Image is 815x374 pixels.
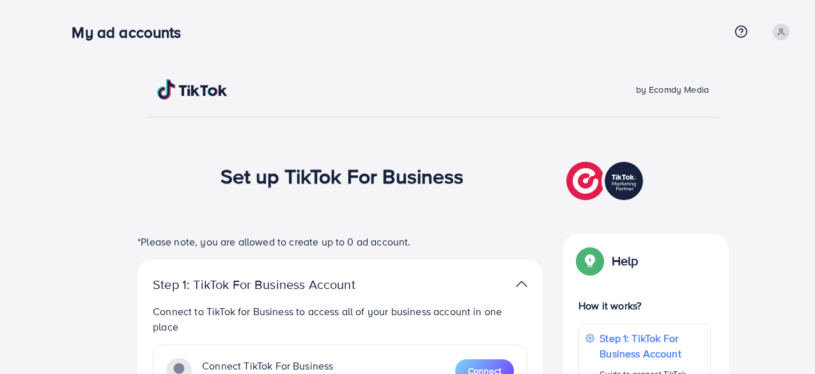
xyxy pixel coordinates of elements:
[72,23,191,42] h3: My ad accounts
[566,159,646,203] img: TikTok partner
[137,234,543,249] p: *Please note, you are allowed to create up to 0 ad account.
[612,253,639,269] p: Help
[578,249,602,272] img: Popup guide
[157,79,228,100] img: TikTok
[578,298,711,313] p: How it works?
[516,275,527,293] img: TikTok partner
[636,83,709,96] span: by Ecomdy Media
[153,277,396,292] p: Step 1: TikTok For Business Account
[221,164,464,188] h1: Set up TikTok For Business
[600,331,704,361] p: Step 1: TikTok For Business Account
